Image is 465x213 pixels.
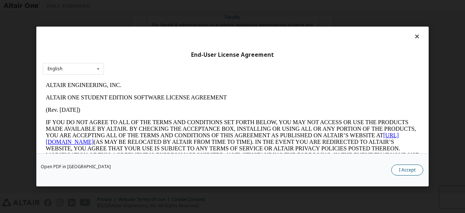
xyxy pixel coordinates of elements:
a: [URL][DOMAIN_NAME] [3,53,356,66]
div: English [48,67,62,71]
div: End-User License Agreement [43,51,422,59]
button: I Accept [391,165,423,175]
p: IF YOU DO NOT AGREE TO ALL OF THE TERMS AND CONDITIONS SET FORTH BELOW, YOU MAY NOT ACCESS OR USE... [3,40,376,92]
p: ALTAIR ENGINEERING, INC. [3,3,376,9]
a: Open PDF in [GEOGRAPHIC_DATA] [41,165,111,169]
p: ALTAIR ONE STUDENT EDITION SOFTWARE LICENSE AGREEMENT [3,15,376,22]
p: (Rev. [DATE]) [3,28,376,34]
